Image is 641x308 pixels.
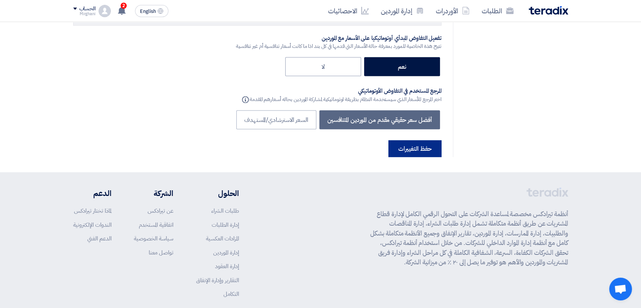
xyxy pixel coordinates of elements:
[285,57,361,76] label: لا
[375,2,430,20] a: إدارة الموردين
[609,278,632,300] a: Open chat
[196,187,239,199] li: الحلول
[240,87,441,95] div: المرجع المستخدم في التفاوض الأوتوماتيكي
[215,262,239,270] a: إدارة العقود
[223,289,239,298] a: التكامل
[121,3,127,9] span: 2
[236,42,441,50] div: تتيح هذة الخاصية للمورد بمعرفة حالة الأسعار التي قدمها في كل بند اذا ما كانت أسعار تنافسية أم غير...
[135,5,168,17] button: English
[148,206,173,215] a: عن تيرادكس
[476,2,520,20] a: الطلبات
[212,220,239,229] a: إدارة الطلبات
[236,110,316,129] label: السعر الاسترشادي/المستهدف
[140,9,156,14] span: English
[73,187,112,199] li: الدعم
[529,6,568,15] img: Teradix logo
[213,248,239,256] a: إدارة الموردين
[87,234,112,242] a: الدعم الفني
[240,94,441,103] div: اختر المرجع للأسعار الذي سيستخدمة النظام بطريقة اوتوماتيكية لمشاركة الموردين بحاله أسعارهم المقدمة
[319,110,440,129] label: أفضل سعر حقيقي مقدم من الموردين المتنافسين
[206,234,239,242] a: المزادات العكسية
[99,5,111,17] img: profile_test.png
[322,2,375,20] a: الاحصائيات
[79,6,96,12] div: الحساب
[74,206,112,215] a: لماذا تختار تيرادكس
[73,220,112,229] a: الندوات الإلكترونية
[211,206,239,215] a: طلبات الشراء
[430,2,476,20] a: الأوردرات
[364,57,440,76] label: نعم
[134,234,173,242] a: سياسة الخصوصية
[134,187,173,199] li: الشركة
[388,140,441,157] button: حفظ التغييرات
[370,209,568,267] p: أنظمة تيرادكس مخصصة لمساعدة الشركات على التحول الرقمي الكامل لإدارة قطاع المشتريات عن طريق أنظمة ...
[73,12,96,16] div: Mirghani
[236,35,441,42] div: تفعيل التفاوض المبدأي أوتوماتيكيا على الأسعار مع الموردين
[196,276,239,284] a: التقارير وإدارة الإنفاق
[149,248,173,256] a: تواصل معنا
[139,220,173,229] a: اتفاقية المستخدم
